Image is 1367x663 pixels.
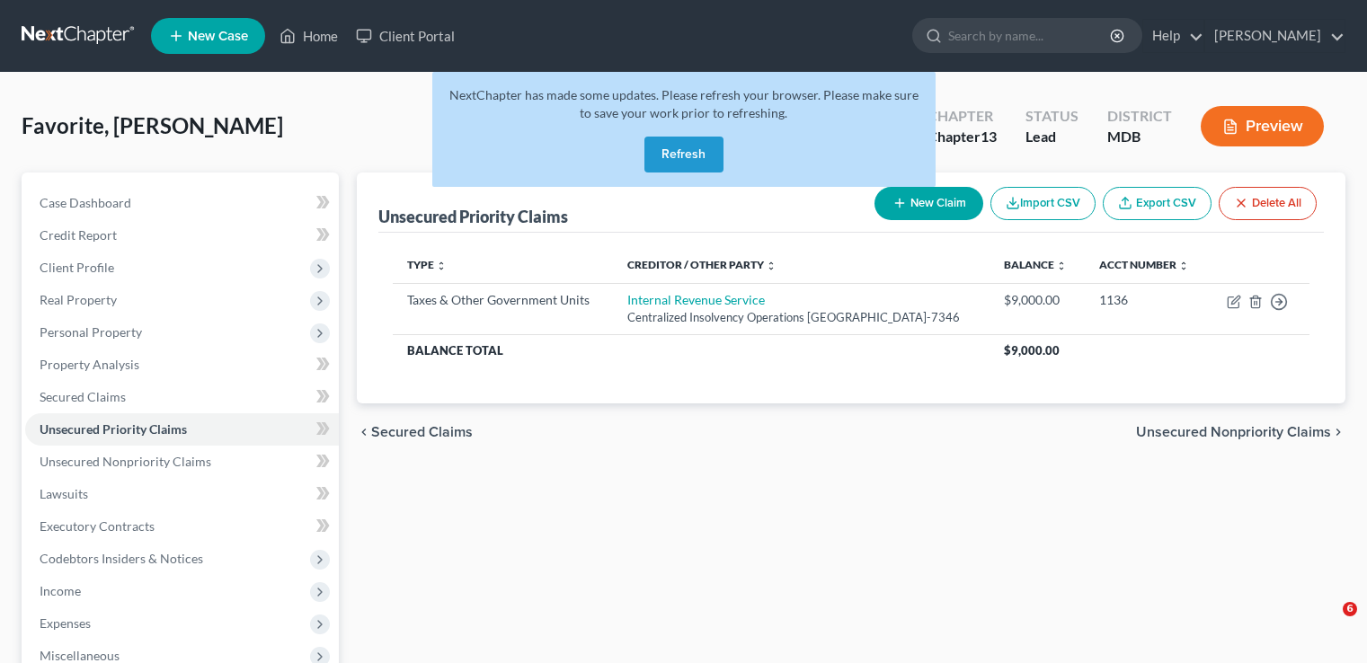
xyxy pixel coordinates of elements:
[1099,258,1189,271] a: Acct Number unfold_more
[40,292,117,307] span: Real Property
[627,309,975,326] div: Centralized Insolvency Operations [GEOGRAPHIC_DATA]-7346
[1004,291,1070,309] div: $9,000.00
[766,261,777,271] i: unfold_more
[40,615,91,631] span: Expenses
[188,30,248,43] span: New Case
[25,381,339,413] a: Secured Claims
[25,446,339,478] a: Unsecured Nonpriority Claims
[1219,187,1317,220] button: Delete All
[436,261,447,271] i: unfold_more
[40,648,120,663] span: Miscellaneous
[378,206,568,227] div: Unsecured Priority Claims
[1331,425,1345,439] i: chevron_right
[1201,106,1324,146] button: Preview
[874,187,983,220] button: New Claim
[40,551,203,566] span: Codebtors Insiders & Notices
[928,127,997,147] div: Chapter
[1004,343,1060,358] span: $9,000.00
[1107,127,1172,147] div: MDB
[25,510,339,543] a: Executory Contracts
[948,19,1113,52] input: Search by name...
[1004,258,1067,271] a: Balance unfold_more
[1025,127,1079,147] div: Lead
[40,389,126,404] span: Secured Claims
[1143,20,1203,52] a: Help
[40,583,81,598] span: Income
[644,137,723,172] button: Refresh
[40,195,131,210] span: Case Dashboard
[1136,425,1345,439] button: Unsecured Nonpriority Claims chevron_right
[449,87,919,120] span: NextChapter has made some updates. Please refresh your browser. Please make sure to save your wor...
[40,486,88,501] span: Lawsuits
[407,258,447,271] a: Type unfold_more
[627,292,765,307] a: Internal Revenue Service
[25,349,339,381] a: Property Analysis
[990,187,1096,220] button: Import CSV
[40,454,211,469] span: Unsecured Nonpriority Claims
[40,421,187,437] span: Unsecured Priority Claims
[1178,261,1189,271] i: unfold_more
[347,20,464,52] a: Client Portal
[1343,602,1357,616] span: 6
[1205,20,1345,52] a: [PERSON_NAME]
[1099,291,1194,309] div: 1136
[22,112,283,138] span: Favorite, [PERSON_NAME]
[40,227,117,243] span: Credit Report
[40,260,114,275] span: Client Profile
[25,187,339,219] a: Case Dashboard
[393,334,990,367] th: Balance Total
[271,20,347,52] a: Home
[371,425,473,439] span: Secured Claims
[357,425,473,439] button: chevron_left Secured Claims
[1136,425,1331,439] span: Unsecured Nonpriority Claims
[1107,106,1172,127] div: District
[1306,602,1349,645] iframe: Intercom live chat
[25,413,339,446] a: Unsecured Priority Claims
[1103,187,1212,220] a: Export CSV
[40,357,139,372] span: Property Analysis
[1025,106,1079,127] div: Status
[627,258,777,271] a: Creditor / Other Party unfold_more
[40,518,155,534] span: Executory Contracts
[1056,261,1067,271] i: unfold_more
[25,219,339,252] a: Credit Report
[407,291,599,309] div: Taxes & Other Government Units
[357,425,371,439] i: chevron_left
[40,324,142,340] span: Personal Property
[981,128,997,145] span: 13
[928,106,997,127] div: Chapter
[25,478,339,510] a: Lawsuits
